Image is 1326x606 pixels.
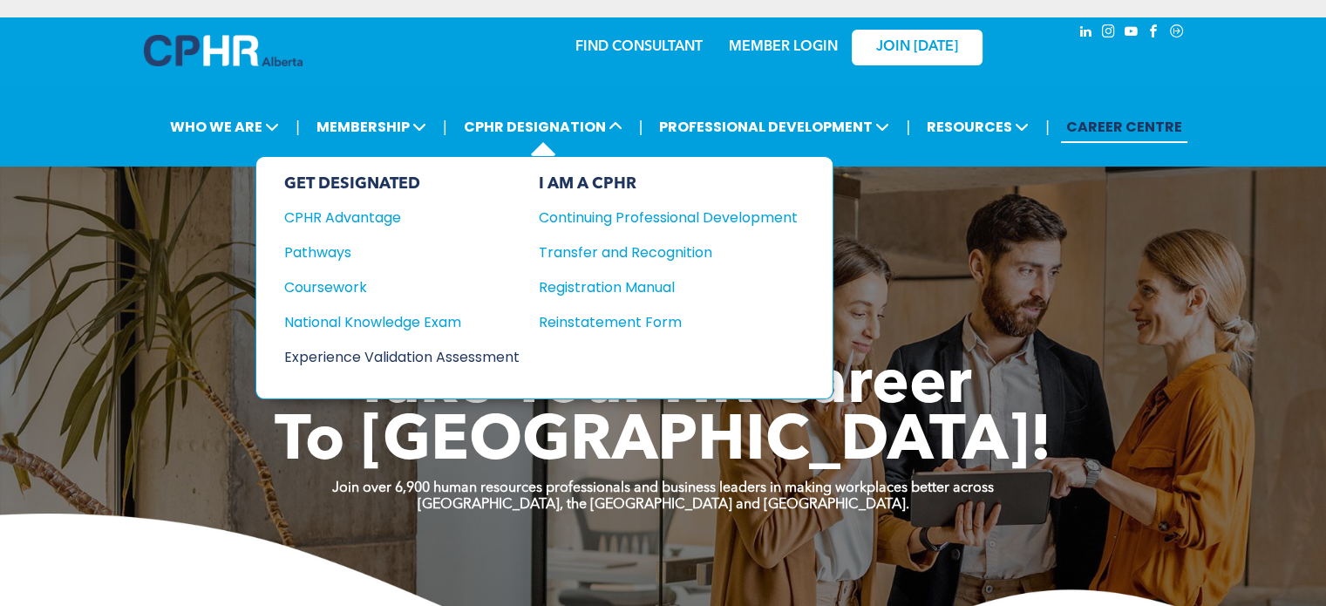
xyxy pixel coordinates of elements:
[539,242,772,263] div: Transfer and Recognition
[284,242,520,263] a: Pathways
[1061,111,1187,143] a: CAREER CENTRE
[284,311,520,333] a: National Knowledge Exam
[311,111,432,143] span: MEMBERSHIP
[639,109,643,145] li: |
[284,174,520,194] div: GET DESIGNATED
[539,276,772,298] div: Registration Manual
[654,111,894,143] span: PROFESSIONAL DEVELOPMENT
[876,39,958,56] span: JOIN [DATE]
[1045,109,1050,145] li: |
[539,311,772,333] div: Reinstatement Form
[284,207,496,228] div: CPHR Advantage
[418,498,909,512] strong: [GEOGRAPHIC_DATA], the [GEOGRAPHIC_DATA] and [GEOGRAPHIC_DATA].
[539,276,798,298] a: Registration Manual
[296,109,300,145] li: |
[539,242,798,263] a: Transfer and Recognition
[539,311,798,333] a: Reinstatement Form
[575,40,703,54] a: FIND CONSULTANT
[921,111,1034,143] span: RESOURCES
[729,40,838,54] a: MEMBER LOGIN
[284,346,496,368] div: Experience Validation Assessment
[1077,22,1096,45] a: linkedin
[852,30,983,65] a: JOIN [DATE]
[284,346,520,368] a: Experience Validation Assessment
[1145,22,1164,45] a: facebook
[1167,22,1187,45] a: Social network
[284,276,520,298] a: Coursework
[275,412,1052,474] span: To [GEOGRAPHIC_DATA]!
[539,207,798,228] a: Continuing Professional Development
[459,111,628,143] span: CPHR DESIGNATION
[1099,22,1119,45] a: instagram
[284,242,496,263] div: Pathways
[284,276,496,298] div: Coursework
[165,111,284,143] span: WHO WE ARE
[332,481,994,495] strong: Join over 6,900 human resources professionals and business leaders in making workplaces better ac...
[1122,22,1141,45] a: youtube
[284,207,520,228] a: CPHR Advantage
[144,35,303,66] img: A blue and white logo for cp alberta
[443,109,447,145] li: |
[539,207,772,228] div: Continuing Professional Development
[906,109,910,145] li: |
[539,174,798,194] div: I AM A CPHR
[284,311,496,333] div: National Knowledge Exam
